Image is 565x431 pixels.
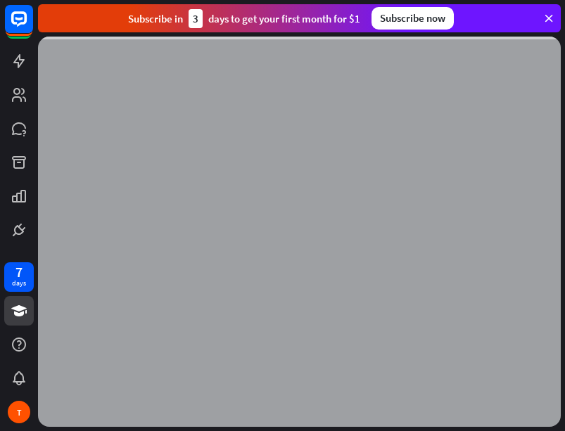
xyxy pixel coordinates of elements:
div: days [12,278,26,288]
div: 7 [15,266,23,278]
a: 7 days [4,262,34,292]
div: 3 [189,9,203,28]
div: Subscribe now [372,7,454,30]
div: T [8,401,30,423]
div: Subscribe in days to get your first month for $1 [128,9,360,28]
